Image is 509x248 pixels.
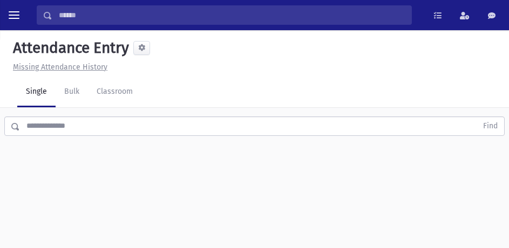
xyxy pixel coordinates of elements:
u: Missing Attendance History [13,63,107,72]
input: Search [52,5,411,25]
button: toggle menu [4,5,24,25]
a: Bulk [56,77,88,107]
a: Classroom [88,77,141,107]
a: Single [17,77,56,107]
a: Missing Attendance History [9,63,107,72]
button: Find [477,117,504,135]
h5: Attendance Entry [9,39,129,57]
